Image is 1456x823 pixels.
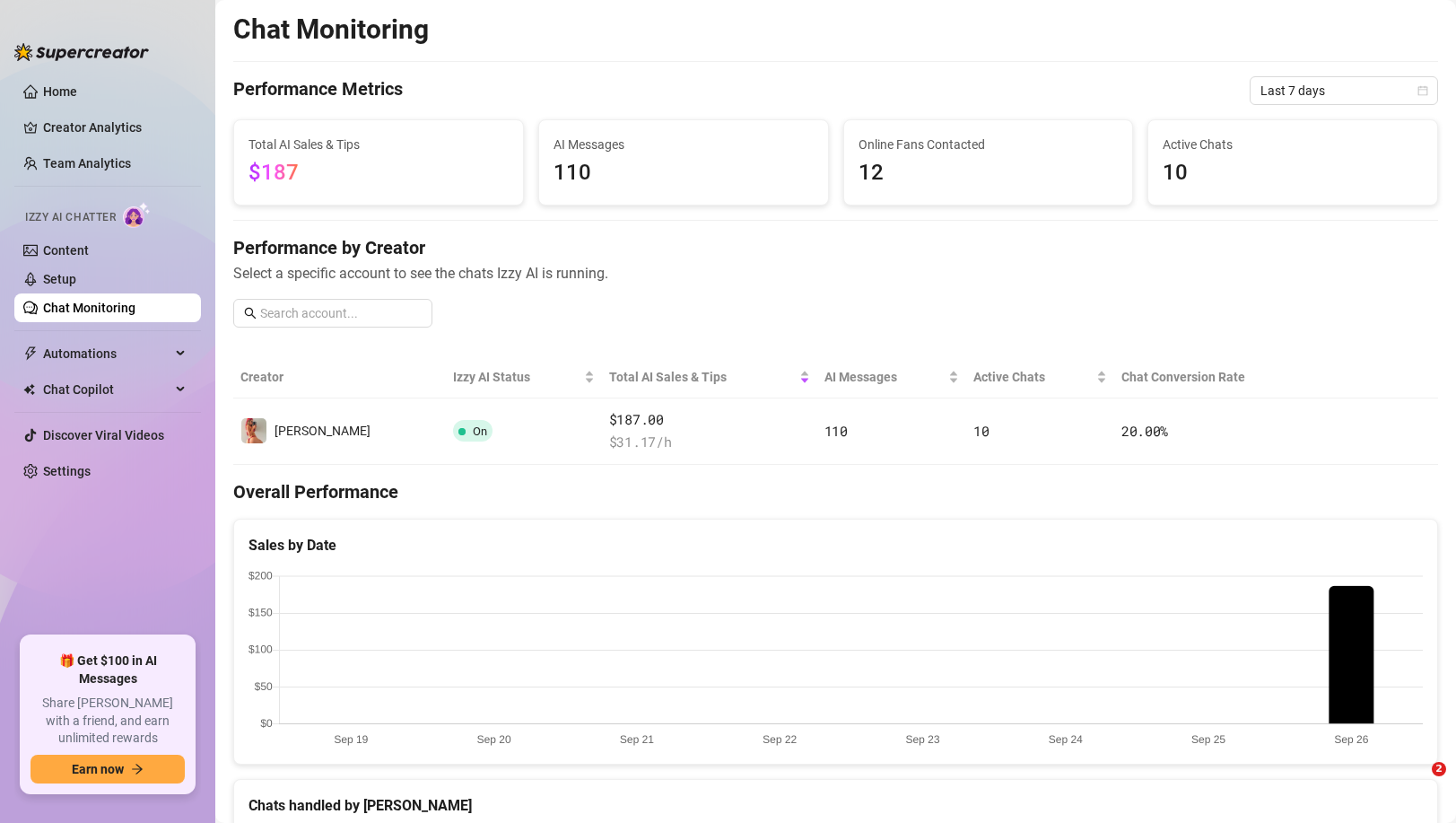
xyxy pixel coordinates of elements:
span: Chat Copilot [43,375,170,404]
span: thunderbolt [23,346,38,361]
span: search [244,307,257,320]
div: Chats handled by [PERSON_NAME] [248,794,1423,817]
span: On [473,425,487,438]
th: Izzy AI Status [446,356,602,398]
a: Home [43,84,77,99]
span: 12 [859,156,1119,190]
span: calendar [1417,85,1428,96]
span: Automations [43,339,170,368]
div: Sales by Date [248,534,1423,556]
img: holly [241,418,266,443]
span: 2 [1432,762,1446,776]
th: Total AI Sales & Tips [602,356,817,398]
span: $187 [248,160,299,185]
span: [PERSON_NAME] [275,424,371,438]
h4: Performance by Creator [233,235,1438,260]
span: Total AI Sales & Tips [248,135,509,154]
span: Share [PERSON_NAME] with a friend, and earn unlimited rewards [31,695,185,748]
span: Izzy AI Status [453,367,580,387]
img: AI Chatter [123,202,151,228]
span: 110 [554,156,814,190]
span: $ 31.17 /h [609,432,810,453]
button: Earn nowarrow-right [31,755,185,784]
span: 20.00 % [1121,422,1168,440]
span: 10 [1163,156,1423,190]
h4: Overall Performance [233,479,1438,504]
th: Chat Conversion Rate [1114,356,1318,398]
iframe: Intercom live chat [1395,762,1438,805]
th: Active Chats [966,356,1114,398]
span: Izzy AI Chatter [25,209,116,226]
th: AI Messages [817,356,966,398]
th: Creator [233,356,446,398]
a: Team Analytics [43,156,131,171]
span: Active Chats [1163,135,1423,154]
span: $187.00 [609,409,810,431]
span: Select a specific account to see the chats Izzy AI is running. [233,262,1438,285]
span: Earn now [72,762,124,776]
span: Active Chats [973,367,1093,387]
span: 10 [973,422,989,440]
span: Online Fans Contacted [859,135,1119,154]
a: Discover Viral Videos [43,428,164,442]
span: arrow-right [131,763,144,775]
span: 🎁 Get $100 in AI Messages [31,652,185,687]
a: Settings [43,464,91,478]
img: logo-BBDzfeDw.svg [14,43,149,61]
span: AI Messages [824,367,945,387]
h4: Performance Metrics [233,76,403,105]
span: Total AI Sales & Tips [609,367,796,387]
span: AI Messages [554,135,814,154]
a: Content [43,243,89,258]
h2: Chat Monitoring [233,13,429,47]
a: Setup [43,272,76,286]
input: Search account... [260,303,422,323]
a: Chat Monitoring [43,301,135,315]
span: Last 7 days [1260,77,1427,104]
span: 110 [824,422,848,440]
img: Chat Copilot [23,383,35,396]
a: Creator Analytics [43,113,187,142]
